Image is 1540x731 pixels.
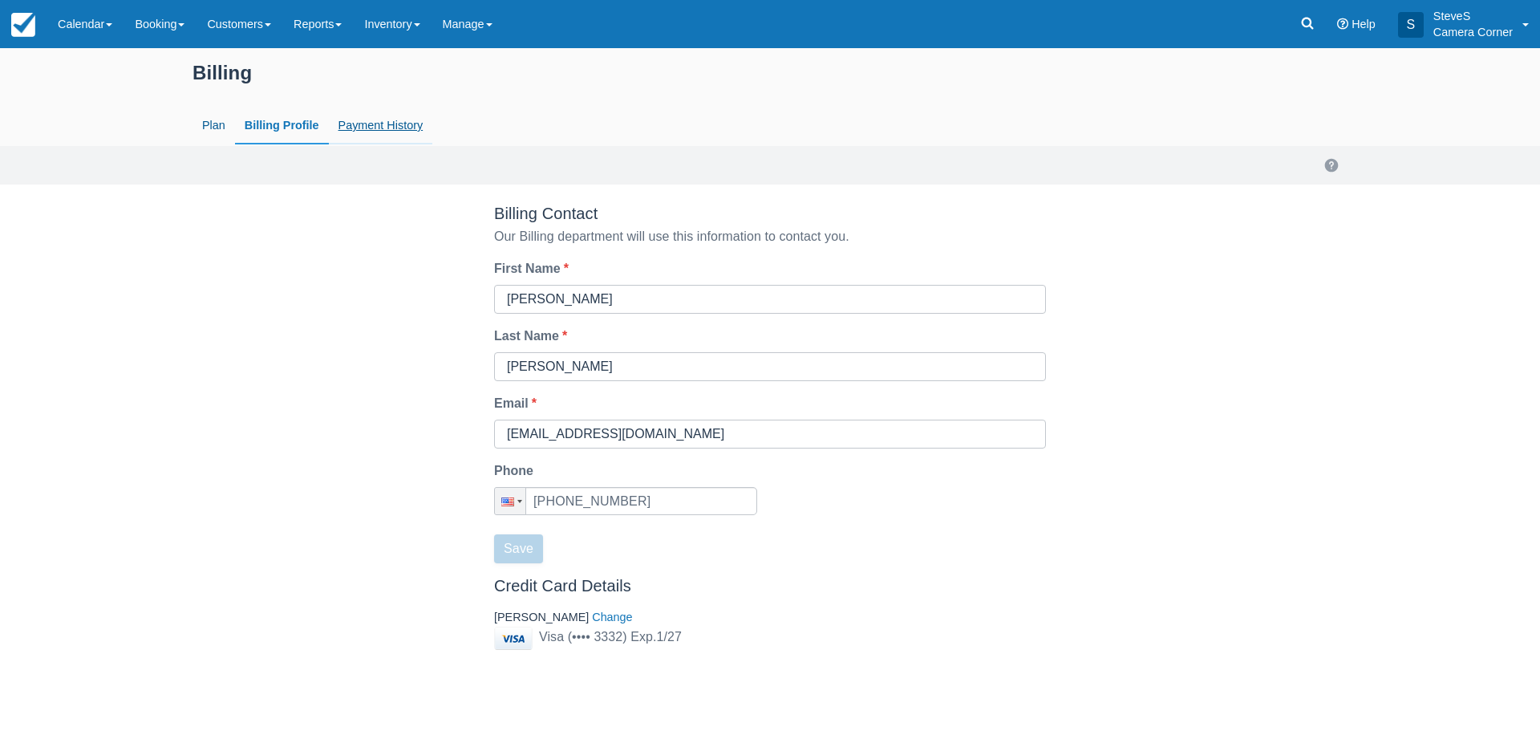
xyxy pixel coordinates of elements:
[1398,12,1424,38] div: S
[192,58,1347,104] div: Billing
[494,204,1046,224] div: Billing Contact
[192,108,235,144] a: Plan
[1433,24,1513,40] p: Camera Corner
[481,609,1059,627] div: [PERSON_NAME]
[592,609,632,627] button: Change
[564,630,682,644] span: ( 3332 ) Exp. 1 / 27
[539,630,564,644] span: visa
[494,259,575,278] label: First Name
[495,488,525,514] div: United States: + 1
[494,327,573,346] label: Last Name
[11,13,35,37] img: checkfront-main-nav-mini-logo.png
[494,394,543,413] label: Email
[1433,8,1513,24] p: SteveS
[572,630,590,644] span: ••••
[494,487,757,515] input: 1 (702) 123-4567
[235,108,329,144] a: Billing Profile
[494,576,1046,596] div: Credit Card Details
[494,461,540,481] label: Phone
[494,227,1046,246] div: Our Billing department will use this information to contact you.
[494,627,533,650] img: visa
[329,108,433,144] a: Payment History
[1337,18,1348,30] i: Help
[1352,18,1376,30] span: Help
